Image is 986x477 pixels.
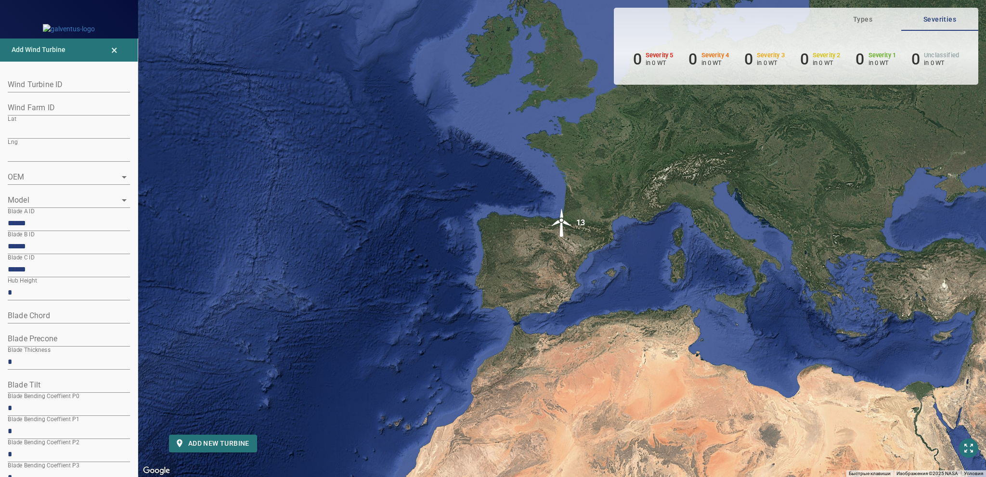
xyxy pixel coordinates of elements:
[169,435,257,452] button: Add new turbine
[633,50,642,68] h6: 0
[896,471,958,476] span: Изображения ©2025 NASA
[964,471,983,476] a: Условия (ссылка откроется в новой вкладке)
[688,50,697,68] h6: 0
[744,50,785,68] li: Severity 3
[924,52,959,59] h6: Unclassified
[849,470,891,477] button: Быстрые клавиши
[830,13,895,26] span: Types
[757,52,785,59] h6: Severity 3
[869,59,896,66] p: in 0 WT
[800,50,809,68] h6: 0
[576,208,585,237] div: 13
[757,59,785,66] p: in 0 WT
[688,50,729,68] li: Severity 4
[646,52,674,59] h6: Severity 5
[547,208,576,239] gmp-advanced-marker: 13
[911,50,920,68] h6: 0
[744,50,753,68] h6: 0
[856,50,864,68] h6: 0
[646,59,674,66] p: in 0 WT
[141,464,172,477] a: Открыть эту область в Google Картах (в новом окне)
[43,24,95,34] img: galventus-logo
[813,59,841,66] p: in 0 WT
[800,50,841,68] li: Severity 2
[701,52,729,59] h6: Severity 4
[869,52,896,59] h6: Severity 1
[141,464,172,477] img: Google
[633,50,674,68] li: Severity 5
[813,52,841,59] h6: Severity 2
[907,13,973,26] span: Severities
[911,50,959,68] li: Severity Unclassified
[924,59,959,66] p: in 0 WT
[701,59,729,66] p: in 0 WT
[547,208,576,237] img: windFarmIcon.svg
[856,50,896,68] li: Severity 1
[177,438,249,450] span: Add new turbine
